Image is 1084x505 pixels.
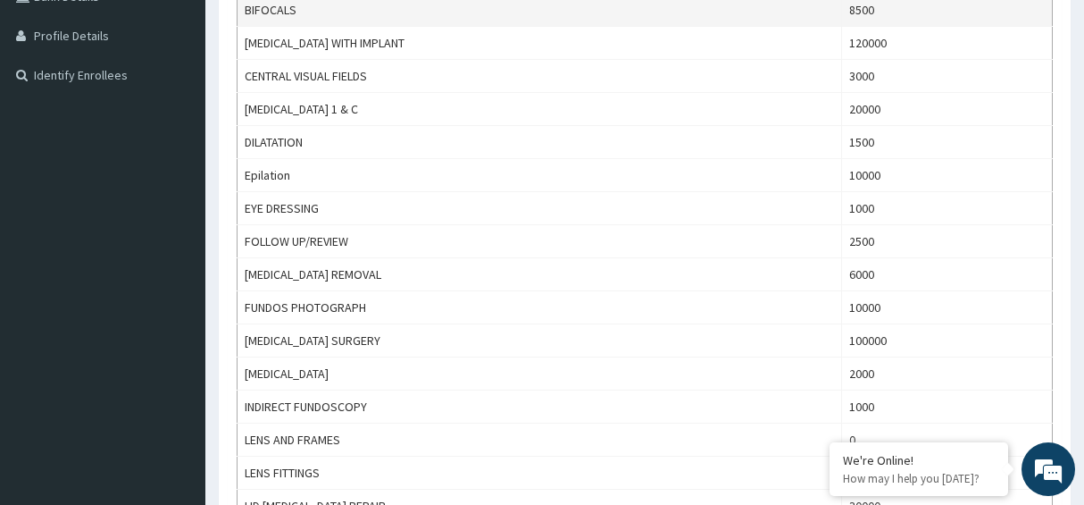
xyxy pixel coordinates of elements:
[842,126,1053,159] td: 1500
[238,192,842,225] td: EYE DRESSING
[93,100,300,123] div: Chat with us now
[238,424,842,457] td: LENS AND FRAMES
[238,225,842,258] td: FOLLOW UP/REVIEW
[293,9,336,52] div: Minimize live chat window
[842,424,1053,457] td: 0
[238,126,842,159] td: DILATATION
[238,27,842,60] td: [MEDICAL_DATA] WITH IMPLANT
[842,60,1053,93] td: 3000
[842,225,1053,258] td: 2500
[843,452,995,468] div: We're Online!
[842,93,1053,126] td: 20000
[238,358,842,391] td: [MEDICAL_DATA]
[842,27,1053,60] td: 120000
[842,159,1053,192] td: 10000
[238,93,842,126] td: [MEDICAL_DATA] 1 & C
[238,258,842,291] td: [MEDICAL_DATA] REMOVAL
[842,291,1053,324] td: 10000
[842,358,1053,391] td: 2000
[33,89,72,134] img: d_794563401_company_1708531726252_794563401
[843,471,995,486] p: How may I help you today?
[9,324,340,387] textarea: Type your message and hit 'Enter'
[238,391,842,424] td: INDIRECT FUNDOSCOPY
[842,324,1053,358] td: 100000
[238,324,842,358] td: [MEDICAL_DATA] SURGERY
[238,60,842,93] td: CENTRAL VISUAL FIELDS
[238,159,842,192] td: Epilation
[842,192,1053,225] td: 1000
[842,391,1053,424] td: 1000
[238,291,842,324] td: FUNDOS PHOTOGRAPH
[238,457,842,490] td: LENS FITTINGS
[104,143,246,324] span: We're online!
[842,258,1053,291] td: 6000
